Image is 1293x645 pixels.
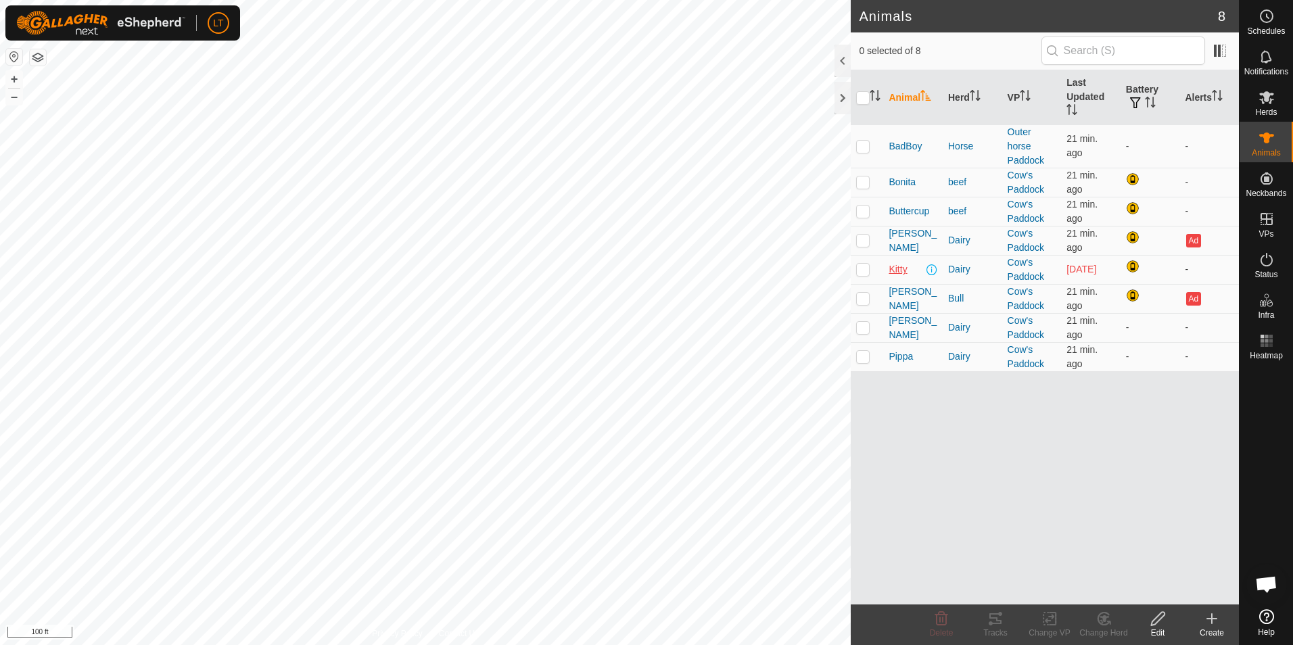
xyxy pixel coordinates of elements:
a: Cow's Paddock [1008,257,1044,282]
a: Contact Us [439,627,479,640]
div: Change Herd [1077,627,1131,639]
th: Last Updated [1061,70,1121,125]
button: Reset Map [6,49,22,65]
div: Change VP [1022,627,1077,639]
span: Infra [1258,311,1274,319]
td: - [1179,255,1239,284]
th: Battery [1121,70,1180,125]
span: Sep 29, 2025, 10:33 AM [1066,315,1098,340]
div: Tracks [968,627,1022,639]
a: Cow's Paddock [1008,228,1044,253]
span: Sep 29, 2025, 10:33 AM [1066,170,1098,195]
div: Dairy [948,233,997,247]
a: Cow's Paddock [1008,199,1044,224]
a: Cow's Paddock [1008,286,1044,311]
span: Neckbands [1246,189,1286,197]
span: 8 [1218,6,1225,26]
button: Ad [1186,234,1201,247]
a: Cow's Paddock [1008,170,1044,195]
p-sorticon: Activate to sort [1145,99,1156,110]
span: Pippa [889,350,913,364]
a: Privacy Policy [372,627,423,640]
div: beef [948,204,997,218]
p-sorticon: Activate to sort [1212,92,1223,103]
h2: Animals [859,8,1217,24]
span: Herds [1255,108,1277,116]
span: Help [1258,628,1275,636]
input: Search (S) [1041,37,1205,65]
span: VPs [1259,230,1273,238]
span: Notifications [1244,68,1288,76]
div: Create [1185,627,1239,639]
td: - [1179,197,1239,226]
img: Gallagher Logo [16,11,185,35]
button: Ad [1186,292,1201,306]
span: [PERSON_NAME] [889,226,937,255]
span: Kitty [889,262,907,277]
p-sorticon: Activate to sort [920,92,931,103]
span: Sep 29, 2025, 10:33 AM [1066,286,1098,311]
button: + [6,71,22,87]
td: - [1179,168,1239,197]
span: Sep 29, 2025, 10:33 AM [1066,228,1098,253]
span: Buttercup [889,204,929,218]
div: Dairy [948,350,997,364]
th: Animal [883,70,943,125]
th: VP [1002,70,1062,125]
a: Help [1240,604,1293,642]
span: LT [213,16,223,30]
span: Sep 29, 2025, 10:33 AM [1066,133,1098,158]
span: Heatmap [1250,352,1283,360]
button: Map Layers [30,49,46,66]
span: Sep 24, 2025, 9:33 PM [1066,264,1096,274]
span: Bonita [889,175,916,189]
span: BadBoy [889,139,922,153]
span: Animals [1252,149,1281,157]
div: beef [948,175,997,189]
div: Open chat [1246,564,1287,604]
p-sorticon: Activate to sort [970,92,981,103]
p-sorticon: Activate to sort [1020,92,1031,103]
td: - [1121,124,1180,168]
th: Alerts [1179,70,1239,125]
p-sorticon: Activate to sort [870,92,880,103]
span: [PERSON_NAME] [889,285,937,313]
span: Sep 29, 2025, 10:33 AM [1066,344,1098,369]
td: - [1179,124,1239,168]
td: - [1121,313,1180,342]
span: Delete [930,628,954,638]
div: Dairy [948,262,997,277]
button: – [6,89,22,105]
div: Dairy [948,320,997,335]
th: Herd [943,70,1002,125]
p-sorticon: Activate to sort [1066,106,1077,117]
td: - [1179,342,1239,371]
td: - [1179,313,1239,342]
span: Sep 29, 2025, 10:33 AM [1066,199,1098,224]
div: Horse [948,139,997,153]
div: Edit [1131,627,1185,639]
span: 0 selected of 8 [859,44,1041,58]
span: Status [1254,270,1277,279]
span: [PERSON_NAME] [889,314,937,342]
td: - [1121,342,1180,371]
span: Schedules [1247,27,1285,35]
a: Cow's Paddock [1008,315,1044,340]
div: Bull [948,291,997,306]
a: Cow's Paddock [1008,344,1044,369]
a: Outer horse Paddock [1008,126,1044,166]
